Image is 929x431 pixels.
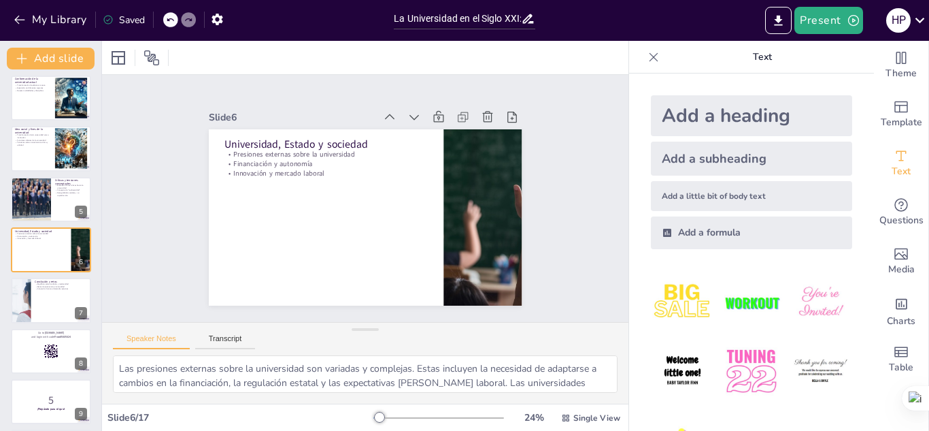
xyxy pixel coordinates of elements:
p: Conclusión y retos [35,280,87,284]
p: Retos de autonomía e inclusividad [35,285,87,288]
div: Add a heading [651,95,852,136]
span: Questions [879,213,924,228]
div: Add charts and graphs [874,286,928,335]
div: Add text boxes [874,139,928,188]
div: Add ready made slides [874,90,928,139]
p: Evolución de las críticas hacia la universidad [55,184,87,189]
span: Table [889,360,913,375]
button: Transcript [195,334,256,349]
div: 8 [75,357,87,370]
strong: [DOMAIN_NAME] [45,331,65,334]
div: Add a formula [651,217,852,249]
img: 5.jpeg [720,340,783,403]
div: 7 [11,278,91,323]
p: Críticas y tensiones conceptuales [55,178,87,186]
p: Funciones clásicas de la universidad [15,139,51,142]
p: Innovación y mercado laboral [224,169,428,179]
button: My Library [10,9,92,31]
button: H P [886,7,911,34]
div: Get real-time input from your audience [874,188,928,237]
div: 4 [11,126,91,171]
input: Insert title [394,9,521,29]
p: and login with code [15,335,87,339]
div: 4 [75,155,87,167]
p: Text [664,41,860,74]
div: Slide 6 [209,110,375,123]
div: 24 % [518,411,550,424]
p: Transformación de elitista a masiva [15,84,51,87]
p: Presiones externas sobre la universidad [224,149,428,159]
img: 6.jpeg [789,340,852,403]
div: 6 [11,227,91,272]
p: 5 [15,393,87,408]
strong: ¡Prepárate para el quiz! [37,407,65,411]
p: Go to [15,331,87,335]
button: Export to PowerPoint [765,7,792,34]
div: Add images, graphics, shapes or video [874,237,928,286]
div: 9 [75,408,87,420]
div: Slide 6 / 17 [107,411,373,424]
div: Add a subheading [651,142,852,176]
span: Position [143,50,160,66]
p: Innovación y mercado laboral [15,238,67,240]
p: Transformación de la universidad como institución [15,134,51,139]
p: Nuevas modalidades y disciplinas [15,89,51,92]
div: 3 [11,76,91,121]
div: Add a little bit of body text [651,181,852,211]
div: 9 [11,379,91,424]
p: Financiación y autonomía [224,159,428,169]
p: Equilibrio entre tradición y modernidad [35,283,87,286]
button: Add slide [7,48,95,69]
span: Theme [885,66,917,81]
img: 3.jpeg [789,271,852,334]
p: Financiación y autonomía [15,235,67,238]
img: 4.jpeg [651,340,714,403]
p: Universidad, Estado y sociedad [224,137,428,152]
span: Single View [573,413,620,424]
textarea: Las presiones externas sobre la universidad son variadas y complejas. Estas incluyen la necesidad... [113,355,618,393]
img: 1.jpeg [651,271,714,334]
span: Media [888,262,915,277]
div: Add a table [874,335,928,384]
div: Saved [103,14,145,27]
button: Present [794,7,862,34]
p: Concepto de "multiversidad" [55,189,87,191]
p: Tensiones entre conocimiento crítico y utilidad [15,142,51,146]
div: H P [886,8,911,33]
span: Charts [887,314,915,329]
p: Presiones externas sobre la universidad [15,232,67,235]
p: Desigualdades sociales y su reproducción [55,191,87,196]
div: 8 [11,329,91,374]
img: 2.jpeg [720,271,783,334]
button: Speaker Notes [113,334,190,349]
p: Conformación de la universidad actual [15,77,51,84]
div: 3 [75,104,87,116]
div: Change the overall theme [874,41,928,90]
div: Layout [107,47,129,69]
div: 5 [11,177,91,222]
p: Innovación frente a demandas externas [35,288,87,291]
p: Expansión en diferentes regiones [15,86,51,89]
span: Template [881,115,922,130]
div: 6 [75,256,87,268]
span: Text [892,164,911,179]
p: Idea social y fines de la universidad [15,127,51,135]
p: Universidad, Estado y sociedad [15,229,67,234]
div: 5 [75,206,87,218]
div: 7 [75,307,87,319]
